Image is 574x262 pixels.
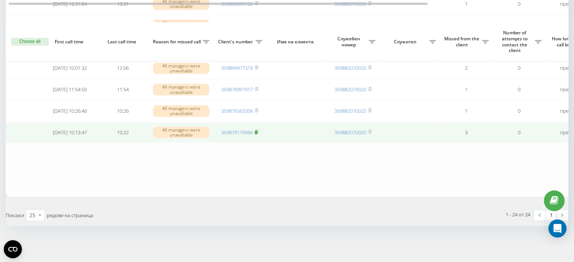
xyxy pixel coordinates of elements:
a: 359879119066 [221,129,253,136]
div: All managers were unavailable [153,105,209,116]
div: All managers were unavailable [153,127,209,138]
a: 359882070020 [334,107,366,114]
td: 1 [440,101,492,121]
td: 0 [492,80,545,100]
span: First call time [49,39,90,45]
td: [DATE] 10:26:46 [43,101,96,121]
button: Choose all [11,38,49,46]
td: [DATE] 13:14:47 [43,15,96,35]
a: 1 [545,210,557,221]
span: Покажи [6,212,24,219]
a: 359876563306 [221,107,253,114]
td: 10:26 [96,101,149,121]
a: 359876069475 [221,22,253,29]
td: 10:22 [96,123,149,142]
a: 359876997917 [221,86,253,93]
span: редове на страница [47,212,93,219]
span: Last call time [102,39,143,45]
div: All managers were unavailable [153,20,209,31]
span: Missed from the client [443,36,482,47]
td: [DATE] 10:13:47 [43,123,96,142]
td: [DATE] 10:01:32 [43,58,96,78]
div: All managers were unavailable [153,84,209,95]
td: 1 [440,80,492,100]
div: 25 [29,211,35,219]
td: 3 [440,123,492,142]
span: Client's number [217,39,255,45]
div: 1 - 24 от 24 [506,211,530,218]
span: Служебен номер [330,36,369,47]
a: 359882070020 [334,86,366,93]
a: 359882070020 [334,22,366,29]
td: 11:54 [96,80,149,100]
td: [DATE] 11:54:50 [43,80,96,100]
td: 0 [492,101,545,121]
div: All managers were unavailable [153,63,209,74]
td: 12:06 [96,58,149,78]
td: 13:14 [96,15,149,35]
button: Open CMP widget [4,240,22,258]
span: Име на клиента [272,39,320,45]
a: 359882070020 [334,64,366,71]
td: 0 [492,15,545,35]
span: Number of attempts to contact the client [496,30,535,53]
a: 359899477319 [221,64,253,71]
span: Служител [383,39,429,45]
a: 359882070020 [334,129,366,136]
td: 1 [440,15,492,35]
span: Reason for missed call [153,39,203,45]
td: 0 [492,58,545,78]
td: 0 [492,123,545,142]
td: 2 [440,58,492,78]
div: Open Intercom Messenger [548,219,566,237]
